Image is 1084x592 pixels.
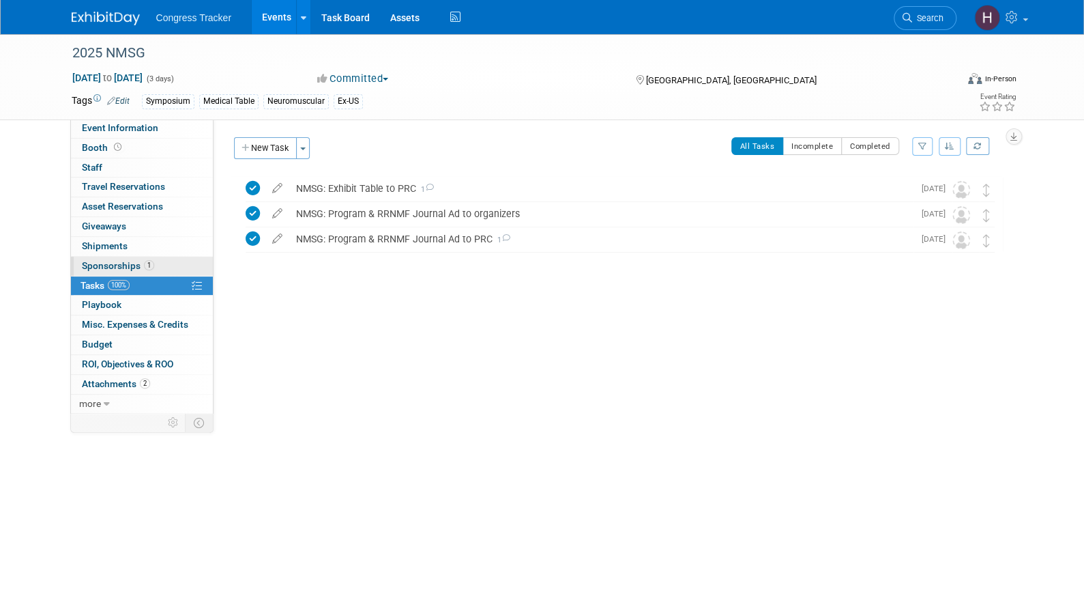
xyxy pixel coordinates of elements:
span: [DATE] [922,209,952,219]
span: 100% [108,280,130,290]
a: Asset Reservations [71,197,213,216]
button: Incomplete [782,137,842,155]
span: Booth [82,142,124,153]
span: Booth not reserved yet [111,142,124,152]
div: NMSG: Program & RRNMF Journal Ad to PRC [289,227,913,251]
img: Unassigned [952,206,970,224]
a: Giveaways [71,217,213,236]
img: ExhibitDay [72,12,140,25]
a: edit [265,182,289,195]
span: 1 [493,236,510,244]
a: ROI, Objectives & ROO [71,355,213,374]
div: In-Person [984,74,1016,84]
button: New Task [234,137,297,159]
button: All Tasks [731,137,784,155]
a: Refresh [966,137,989,155]
i: Move task [983,184,990,197]
span: Attachments [82,378,150,389]
img: Heather Jones [974,5,1000,31]
button: Completed [841,137,899,155]
span: ROI, Objectives & ROO [82,358,173,369]
span: Budget [82,339,113,350]
img: Unassigned [952,181,970,199]
span: Congress Tracker [156,12,231,23]
div: Event Rating [978,94,1015,100]
span: 1 [416,185,434,194]
a: Tasks100% [71,277,213,296]
a: Edit [107,96,130,106]
a: Sponsorships1 [71,257,213,276]
a: Staff [71,158,213,178]
span: 1 [144,260,154,270]
button: Committed [312,72,394,86]
div: 2025 NMSG [68,41,936,66]
a: Shipments [71,237,213,256]
div: Ex-US [334,94,363,109]
span: [GEOGRAPHIC_DATA], [GEOGRAPHIC_DATA] [646,75,817,85]
span: Playbook [82,299,121,310]
a: Event Information [71,119,213,138]
div: Medical Table [199,94,259,109]
span: to [101,72,114,83]
a: Misc. Expenses & Credits [71,315,213,335]
a: Playbook [71,296,213,315]
div: Neuromuscular [263,94,329,109]
span: Giveaways [82,221,126,231]
div: NMSG: Program & RRNMF Journal Ad to organizers [289,202,913,225]
td: Personalize Event Tab Strip [162,414,186,432]
a: Travel Reservations [71,178,213,197]
td: Toggle Event Tabs [185,414,213,432]
i: Move task [983,234,990,247]
span: 2 [140,378,150,389]
span: [DATE] [922,234,952,244]
span: Sponsorships [82,260,154,271]
img: Unassigned [952,231,970,249]
a: Attachments2 [71,375,213,394]
img: Format-Inperson.png [968,73,982,84]
div: Event Format [876,71,1016,91]
span: Misc. Expenses & Credits [82,319,188,330]
span: [DATE] [922,184,952,193]
span: Staff [82,162,102,173]
a: Booth [71,139,213,158]
span: Asset Reservations [82,201,163,212]
a: Search [894,6,956,30]
i: Move task [983,209,990,222]
a: more [71,395,213,414]
span: Event Information [82,122,158,133]
span: Travel Reservations [82,181,165,192]
span: [DATE] [DATE] [72,72,143,84]
td: Tags [72,94,130,109]
span: Search [912,13,943,23]
a: edit [265,233,289,245]
span: more [79,398,101,409]
span: Shipments [82,240,128,251]
span: (3 days) [145,74,174,83]
div: NMSG: Exhibit Table to PRC [289,177,913,200]
a: edit [265,208,289,220]
a: Budget [71,335,213,354]
span: Tasks [80,280,130,291]
div: Symposium [142,94,194,109]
